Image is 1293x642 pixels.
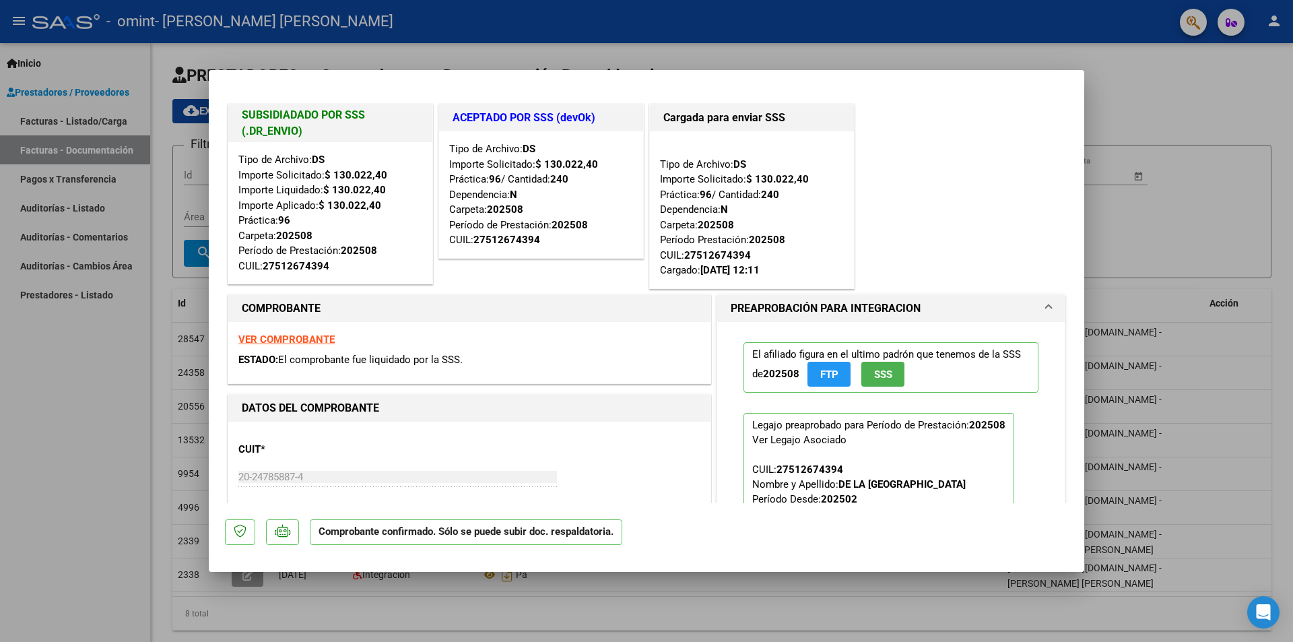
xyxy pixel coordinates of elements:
[325,169,387,181] strong: $ 130.022,40
[717,322,1065,588] div: PREAPROBACIÓN PARA INTEGRACION
[310,519,622,546] p: Comprobante confirmado. Sólo se puede subir doc. respaldatoria.
[731,300,921,317] h1: PREAPROBACIÓN PARA INTEGRACION
[238,333,335,346] a: VER COMPROBANTE
[278,354,463,366] span: El comprobante fue liquidado por la SSS.
[660,141,844,278] div: Tipo de Archivo: Importe Solicitado: Práctica: / Cantidad: Dependencia: Carpeta: Período Prestaci...
[776,462,843,477] div: 27512674394
[717,295,1065,322] mat-expansion-panel-header: PREAPROBACIÓN PARA INTEGRACION
[263,259,329,274] div: 27512674394
[874,368,892,381] span: SSS
[523,143,535,155] strong: DS
[969,419,1005,431] strong: 202508
[721,203,728,216] strong: N
[449,141,633,248] div: Tipo de Archivo: Importe Solicitado: Práctica: / Cantidad: Dependencia: Carpeta: Período de Prest...
[700,264,760,276] strong: [DATE] 12:11
[535,158,598,170] strong: $ 130.022,40
[319,199,381,212] strong: $ 130.022,40
[276,230,312,242] strong: 202508
[663,110,840,126] h1: Cargada para enviar SSS
[761,189,779,201] strong: 240
[242,302,321,315] strong: COMPROBANTE
[752,463,966,550] span: CUIL: Nombre y Apellido: Período Desde: Período Hasta: Admite Dependencia:
[278,214,290,226] strong: 96
[821,493,857,505] strong: 202502
[733,158,746,170] strong: DS
[746,173,809,185] strong: $ 130.022,40
[807,362,851,387] button: FTP
[341,245,377,257] strong: 202508
[550,173,568,185] strong: 240
[238,152,422,274] div: Tipo de Archivo: Importe Solicitado: Importe Liquidado: Importe Aplicado: Práctica: Carpeta: Perí...
[489,173,501,185] strong: 96
[861,362,904,387] button: SSS
[510,189,517,201] strong: N
[752,432,847,447] div: Ver Legajo Asociado
[698,219,734,231] strong: 202508
[700,189,712,201] strong: 96
[552,219,588,231] strong: 202508
[473,232,540,248] div: 27512674394
[242,402,379,414] strong: DATOS DEL COMPROBANTE
[312,154,325,166] strong: DS
[238,354,278,366] span: ESTADO:
[838,478,966,490] strong: DE LA [GEOGRAPHIC_DATA]
[763,368,799,380] strong: 202508
[684,248,751,263] div: 27512674394
[323,184,386,196] strong: $ 130.022,40
[743,342,1038,393] p: El afiliado figura en el ultimo padrón que tenemos de la SSS de
[749,234,785,246] strong: 202508
[238,442,377,457] p: CUIT
[820,368,838,381] span: FTP
[453,110,630,126] h1: ACEPTADO POR SSS (devOk)
[242,107,419,139] h1: SUBSIDIADADO POR SSS (.DR_ENVIO)
[1247,596,1280,629] div: Open Intercom Messenger
[487,203,523,216] strong: 202508
[743,413,1014,557] p: Legajo preaprobado para Período de Prestación:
